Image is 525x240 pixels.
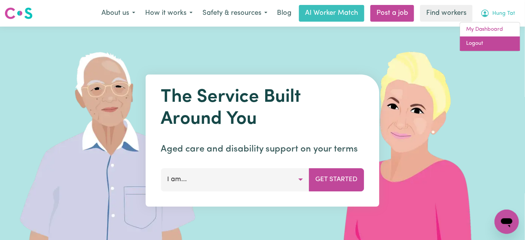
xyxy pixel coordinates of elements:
[161,142,364,156] p: Aged care and disability support on your terms
[198,5,272,21] button: Safety & resources
[460,22,520,51] div: My Account
[420,5,473,22] a: Find workers
[309,168,364,191] button: Get Started
[299,5,364,22] a: AI Worker Match
[460,36,520,51] a: Logout
[161,87,364,130] h1: The Service Built Around You
[495,210,519,234] iframe: Button to launch messaging window
[476,5,520,21] button: My Account
[140,5,198,21] button: How it works
[272,5,296,22] a: Blog
[161,168,310,191] button: I am...
[370,5,414,22] a: Post a job
[460,22,520,37] a: My Dashboard
[5,5,33,22] a: Careseekers logo
[5,6,33,20] img: Careseekers logo
[493,9,516,18] span: Hung Tat
[96,5,140,21] button: About us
